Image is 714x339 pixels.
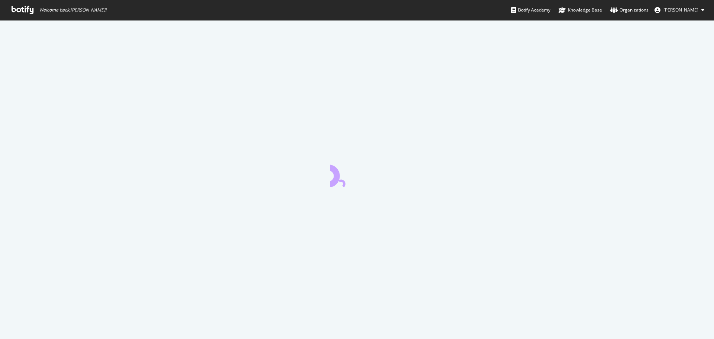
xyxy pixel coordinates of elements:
div: Organizations [610,6,649,14]
span: Welcome back, [PERSON_NAME] ! [39,7,106,13]
span: Bryson Meunier [663,7,698,13]
button: [PERSON_NAME] [649,4,710,16]
div: Botify Academy [511,6,550,14]
div: Knowledge Base [559,6,602,14]
div: animation [330,160,384,187]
